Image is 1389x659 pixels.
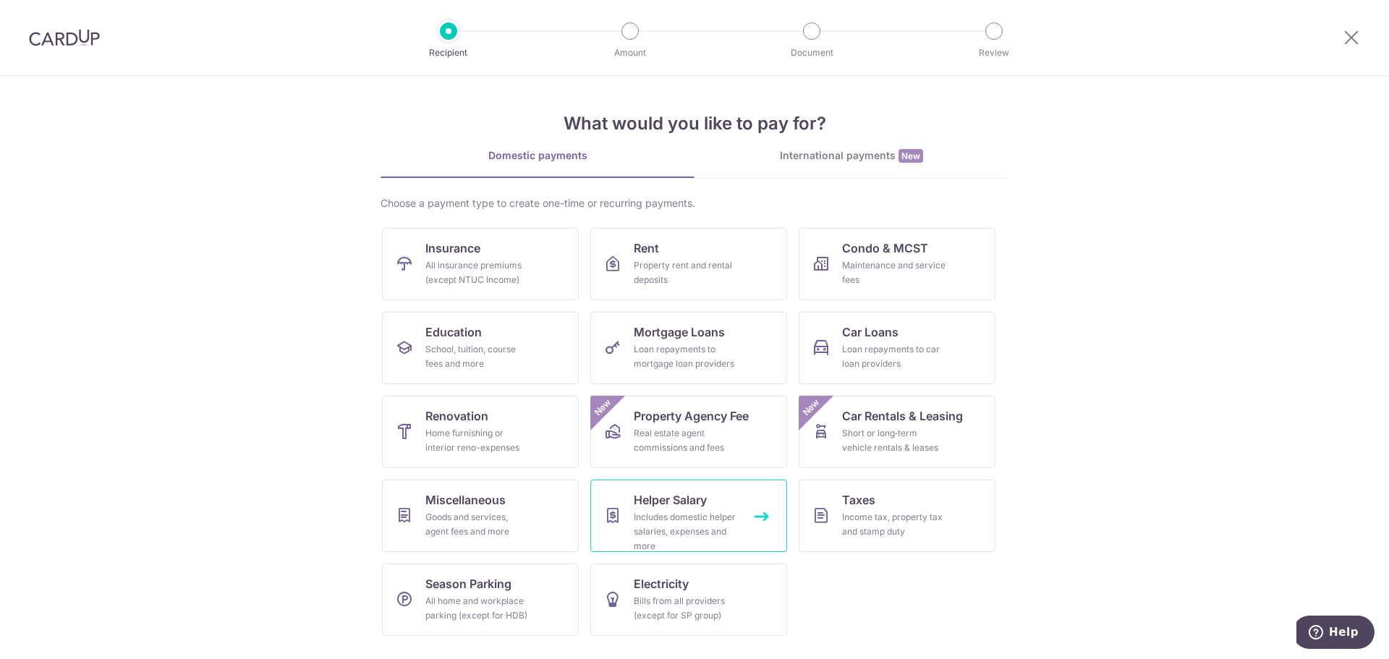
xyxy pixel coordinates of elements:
[1296,616,1375,652] iframe: Opens a widget where you can find more information
[382,564,579,636] a: Season ParkingAll home and workplace parking (except for HDB)
[395,46,502,60] p: Recipient
[425,594,530,623] div: All home and workplace parking (except for HDB)
[634,426,738,455] div: Real estate agent commissions and fees
[899,149,923,163] span: New
[425,426,530,455] div: Home furnishing or interior reno-expenses
[634,594,738,623] div: Bills from all providers (except for SP group)
[799,480,995,552] a: TaxesIncome tax, property tax and stamp duty
[577,46,684,60] p: Amount
[382,396,579,468] a: RenovationHome furnishing or interior reno-expenses
[842,426,946,455] div: Short or long‑term vehicle rentals & leases
[381,111,1008,137] h4: What would you like to pay for?
[842,342,946,371] div: Loan repayments to car loan providers
[425,258,530,287] div: All insurance premiums (except NTUC Income)
[634,575,689,592] span: Electricity
[425,575,511,592] span: Season Parking
[634,323,725,341] span: Mortgage Loans
[590,396,787,468] a: Property Agency FeeReal estate agent commissions and feesNew
[842,239,928,257] span: Condo & MCST
[842,258,946,287] div: Maintenance and service fees
[425,491,506,509] span: Miscellaneous
[634,491,707,509] span: Helper Salary
[799,228,995,300] a: Condo & MCSTMaintenance and service fees
[29,29,100,46] img: CardUp
[382,480,579,552] a: MiscellaneousGoods and services, agent fees and more
[799,396,823,420] span: New
[634,258,738,287] div: Property rent and rental deposits
[425,510,530,539] div: Goods and services, agent fees and more
[842,323,899,341] span: Car Loans
[425,407,488,425] span: Renovation
[425,323,482,341] span: Education
[590,228,787,300] a: RentProperty rent and rental deposits
[591,396,615,420] span: New
[425,239,480,257] span: Insurance
[381,196,1008,211] div: Choose a payment type to create one-time or recurring payments.
[842,407,963,425] span: Car Rentals & Leasing
[590,312,787,384] a: Mortgage LoansLoan repayments to mortgage loan providers
[694,148,1008,163] div: International payments
[634,342,738,371] div: Loan repayments to mortgage loan providers
[590,480,787,552] a: Helper SalaryIncludes domestic helper salaries, expenses and more
[842,510,946,539] div: Income tax, property tax and stamp duty
[381,148,694,163] div: Domestic payments
[634,239,659,257] span: Rent
[842,491,875,509] span: Taxes
[634,510,738,553] div: Includes domestic helper salaries, expenses and more
[590,564,787,636] a: ElectricityBills from all providers (except for SP group)
[799,312,995,384] a: Car LoansLoan repayments to car loan providers
[758,46,865,60] p: Document
[425,342,530,371] div: School, tuition, course fees and more
[634,407,749,425] span: Property Agency Fee
[382,312,579,384] a: EducationSchool, tuition, course fees and more
[799,396,995,468] a: Car Rentals & LeasingShort or long‑term vehicle rentals & leasesNew
[940,46,1048,60] p: Review
[382,228,579,300] a: InsuranceAll insurance premiums (except NTUC Income)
